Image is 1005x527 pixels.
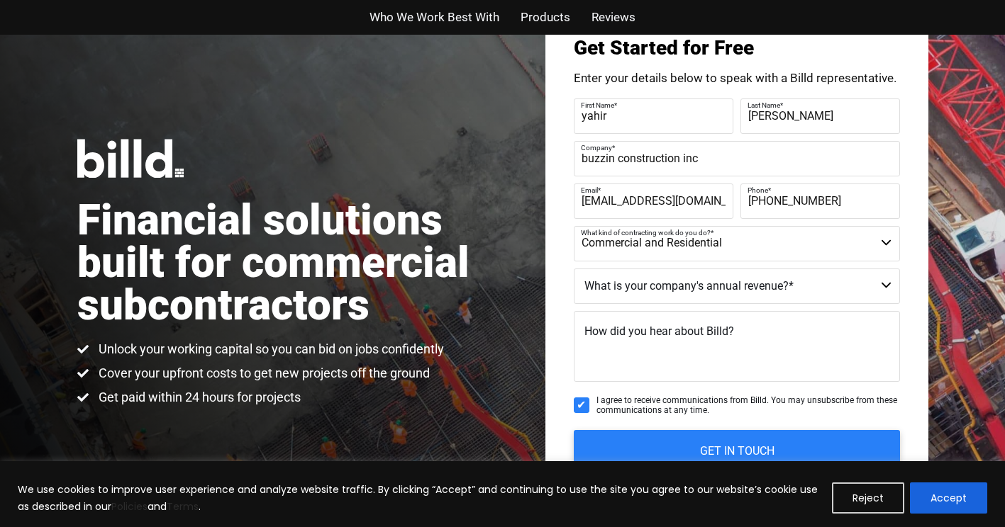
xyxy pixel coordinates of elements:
span: First Name [581,101,614,108]
span: Unlock your working capital so you can bid on jobs confidently [95,341,444,358]
p: We use cookies to improve user experience and analyze website traffic. By clicking “Accept” and c... [18,481,821,515]
span: Phone [748,186,768,193]
a: Who We Work Best With [370,7,499,28]
span: How did you hear about Billd? [584,324,734,338]
span: Email [581,186,598,193]
input: I agree to receive communications from Billd. You may unsubscribe from these communications at an... [574,397,589,413]
span: Company [581,143,612,151]
a: Reviews [592,7,635,28]
button: Accept [910,482,987,514]
span: Get paid within 24 hours for projects [95,389,301,406]
a: Policies [111,499,148,514]
button: Reject [832,482,904,514]
a: Terms [167,499,199,514]
span: Cover your upfront costs to get new projects off the ground [95,365,430,382]
input: GET IN TOUCH [574,430,900,472]
h3: Get Started for Free [574,38,900,58]
a: Products [521,7,570,28]
p: Enter your details below to speak with a Billd representative. [574,72,900,84]
span: I agree to receive communications from Billd. You may unsubscribe from these communications at an... [596,395,900,416]
span: Last Name [748,101,780,108]
h1: Financial solutions built for commercial subcontractors [77,199,503,327]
